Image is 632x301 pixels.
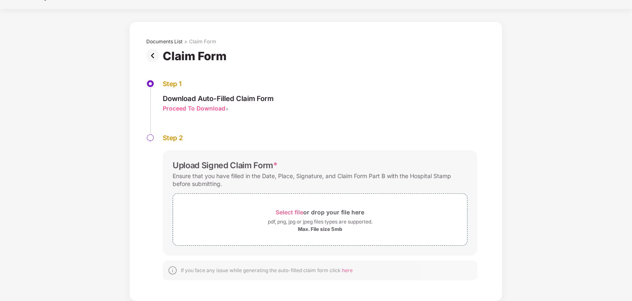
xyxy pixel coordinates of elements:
span: Select file [276,209,304,216]
img: svg+xml;base64,PHN2ZyBpZD0iSW5mb18tXzMyeDMyIiBkYXRhLW5hbWU9IkluZm8gLSAzMngzMiIgeG1sbnM9Imh0dHA6Ly... [168,266,178,275]
div: Documents List [146,38,183,45]
div: Ensure that you have filled in the Date, Place, Signature, and Claim Form Part B with the Hospita... [173,170,468,189]
div: Max. File size 5mb [298,226,342,233]
div: pdf, png, jpg or jpeg files types are supported. [268,218,372,226]
img: svg+xml;base64,PHN2ZyBpZD0iU3RlcC1BY3RpdmUtMzJ4MzIiIHhtbG5zPSJodHRwOi8vd3d3LnczLm9yZy8yMDAwL3N2Zy... [146,80,154,88]
img: svg+xml;base64,PHN2ZyBpZD0iU3RlcC1QZW5kaW5nLTMyeDMyIiB4bWxucz0iaHR0cDovL3d3dy53My5vcmcvMjAwMC9zdm... [146,134,154,142]
div: Proceed To Download [163,104,225,112]
div: Upload Signed Claim Form [173,160,278,170]
div: or drop your file here [276,207,365,218]
div: Step 1 [163,80,274,88]
div: If you face any issue while generating the auto-filled claim form click [181,267,353,274]
span: here [342,267,353,273]
div: > [184,38,187,45]
span: Select fileor drop your file herepdf, png, jpg or jpeg files types are supported.Max. File size 5mb [173,200,467,239]
span: > [225,106,229,112]
div: Download Auto-Filled Claim Form [163,94,274,103]
div: Claim Form [189,38,216,45]
div: Step 2 [163,134,478,142]
img: svg+xml;base64,PHN2ZyBpZD0iUHJldi0zMngzMiIgeG1sbnM9Imh0dHA6Ly93d3cudzMub3JnLzIwMDAvc3ZnIiB3aWR0aD... [146,49,163,62]
div: Claim Form [163,49,230,63]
